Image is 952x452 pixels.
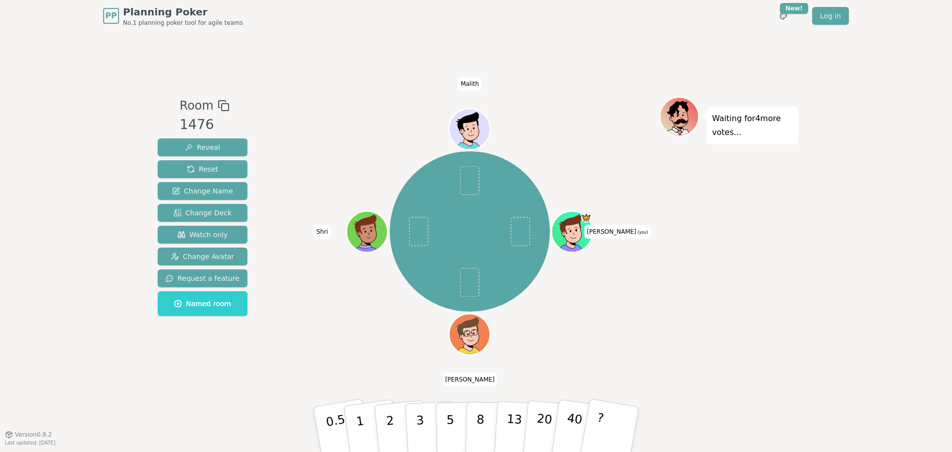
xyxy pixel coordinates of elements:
[812,7,849,25] a: Log in
[178,230,228,240] span: Watch only
[105,10,117,22] span: PP
[458,77,481,91] span: Click to change your name
[581,212,592,223] span: Eric is the host
[5,440,56,446] span: Last updated: [DATE]
[553,212,592,251] button: Click to change your avatar
[185,142,220,152] span: Reveal
[172,186,233,196] span: Change Name
[123,5,243,19] span: Planning Poker
[636,230,648,235] span: (you)
[103,5,243,27] a: PPPlanning PokerNo.1 planning poker tool for agile teams
[712,112,793,139] p: Waiting for 4 more votes...
[174,299,231,309] span: Named room
[166,273,239,283] span: Request a feature
[585,225,651,239] span: Click to change your name
[158,182,247,200] button: Change Name
[314,225,331,239] span: Click to change your name
[780,3,808,14] div: New!
[15,431,52,439] span: Version 0.9.2
[5,431,52,439] button: Version0.9.2
[774,7,792,25] button: New!
[443,372,497,386] span: Click to change your name
[179,97,213,115] span: Room
[158,269,247,287] button: Request a feature
[123,19,243,27] span: No.1 planning poker tool for agile teams
[174,208,232,218] span: Change Deck
[158,226,247,244] button: Watch only
[187,164,218,174] span: Reset
[158,291,247,316] button: Named room
[158,138,247,156] button: Reveal
[158,160,247,178] button: Reset
[158,204,247,222] button: Change Deck
[179,115,229,135] div: 1476
[158,248,247,265] button: Change Avatar
[171,252,235,261] span: Change Avatar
